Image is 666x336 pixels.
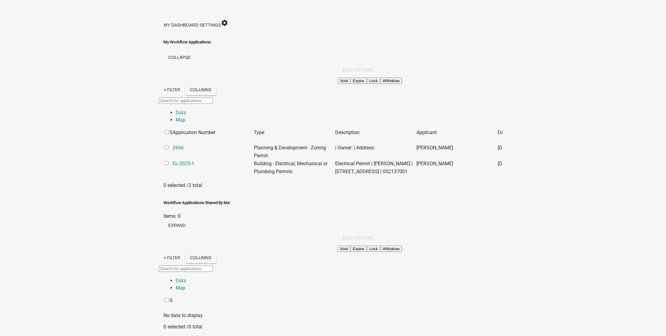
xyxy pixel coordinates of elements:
datatable-header-cell: Applicant [416,129,498,137]
span: Planning & Development - Zoning Permit [254,145,326,159]
a: Data [176,110,186,115]
span: Date Created [498,130,525,135]
datatable-header-cell: Application Number [173,129,254,137]
span: 0 selected / [163,182,188,188]
button: Lock [367,78,380,84]
a: + Filter [159,252,185,263]
span: Courtney Kolb [416,161,453,166]
span: Description [335,130,360,135]
button: Columns [185,252,216,263]
button: Bulk Actions [338,64,379,75]
button: collapse [163,52,196,63]
h5: Workflow Applications Shared By Me: [163,200,503,206]
a: Data [176,278,186,283]
span: Courtney Kolb [416,145,453,151]
span: Application Number [173,130,215,135]
span: My Dashboard Settings [164,23,221,27]
button: My Dashboard Settingssettings [159,17,233,31]
span: Electrical Permit | John Jones | 26690 282ND ST | 052137001 [335,161,413,174]
span: | Owner: | Address: [335,145,375,151]
span: 0 selected / [163,324,188,330]
div: No data to display [163,312,503,319]
i: settings [221,19,228,27]
a: + Filter [159,84,185,95]
h5: My Workflow Applications: [163,39,503,45]
button: Withdraw [380,78,402,84]
a: Map [176,117,185,123]
button: Withdraw [380,246,402,252]
input: Search for applications [159,265,213,272]
span: Building - Electrical, Mechanical or Plumbing Permits [254,161,328,174]
span: Select [170,130,183,135]
a: EL-2025-1 [173,161,194,166]
button: Lock [367,246,380,252]
datatable-header-cell: Date Created [498,129,579,137]
button: expand [163,220,191,231]
button: Void [338,78,350,84]
button: Expire [350,78,367,84]
div: expand [163,232,503,334]
datatable-header-cell: Select [163,297,173,305]
div: collapse [163,64,503,193]
input: Search for applications [159,97,213,104]
div: Bulk Actions [338,77,503,84]
div: 2 total [163,182,503,189]
button: Columns [185,84,216,95]
button: Bulk Actions [338,232,379,243]
div: Bulk Actions [338,245,503,252]
span: Applicant [416,130,437,135]
a: 2666 [173,145,184,151]
div: Items: 0 [163,213,503,220]
datatable-header-cell: Description [335,129,416,137]
span: Select [170,298,183,303]
button: Void [338,246,350,252]
datatable-header-cell: Select [163,129,173,137]
div: 0 total [163,323,503,331]
span: Type [254,130,264,135]
button: Expire [350,246,367,252]
a: Map [176,285,185,291]
span: 02/21/2025 [498,161,512,166]
datatable-header-cell: Type [254,129,335,137]
span: 08/25/2025 [498,145,512,151]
